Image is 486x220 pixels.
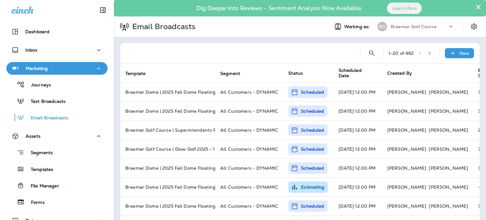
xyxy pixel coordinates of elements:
span: Working as: [344,24,371,29]
td: [DATE] 12:00 PM [333,83,382,102]
span: All Customers - DYNAMIC [220,165,278,171]
p: [PERSON_NAME] [429,90,468,95]
p: [PERSON_NAME] [429,109,468,114]
p: [PERSON_NAME] [429,147,468,152]
button: Inbox [6,44,108,56]
span: All Customers - DYNAMIC [220,203,278,209]
button: Learn More [387,3,422,14]
p: [PERSON_NAME] [387,128,427,133]
span: All Customers - DYNAMIC [220,89,278,95]
p: [PERSON_NAME] [387,147,427,152]
button: Marketing [6,62,108,75]
span: Template [125,71,154,76]
p: [PERSON_NAME] [429,128,468,133]
button: Close [475,2,481,12]
button: Segments [6,146,108,159]
p: [PERSON_NAME] [429,166,468,171]
p: Dig Deeper into Reviews - Sentiment Analysis Now Available [178,7,380,9]
td: [DATE] 12:00 PM [333,178,382,197]
p: [PERSON_NAME] [387,185,427,190]
button: Collapse Sidebar [94,4,112,16]
p: Email Broadcasts [24,115,68,121]
p: New [459,51,469,56]
span: Segment [220,71,248,76]
p: Braemar Dome | 2025 Fall Dome Floating League - 10/1 (4) [125,166,210,171]
button: Templates [6,162,108,176]
button: Journeys [6,78,108,91]
span: Segment [220,71,240,76]
p: Scheduled [301,165,324,171]
p: Braemar Dome | 2025 Fall Dome Floating League - 10/1 (3) [125,90,210,95]
p: [PERSON_NAME] [387,109,427,114]
p: [PERSON_NAME] [387,166,427,171]
p: Braemar Golf Course | Glow Golf 2025 - 10/4 (2) [125,147,210,152]
p: [PERSON_NAME] [387,204,427,209]
span: Scheduled Date [339,68,380,79]
p: File Manager [24,183,59,189]
p: Marketing [26,66,48,71]
span: All Customers - DYNAMIC [220,108,278,114]
td: [DATE] 12:00 PM [333,197,382,216]
p: Templates [24,167,53,173]
button: File Manager [6,179,108,192]
td: [DATE] 12:00 PM [333,140,382,159]
p: Braemar Golf Course | Superintendents Revenge - October 2025 [125,128,210,133]
div: 1 - 20 of 462 [389,51,414,56]
span: All Customers - DYNAMIC [220,127,278,133]
p: Inbox [25,47,37,53]
button: Search Email Broadcasts [365,47,378,60]
button: Email Broadcasts [6,111,108,124]
button: Settings [468,21,480,32]
p: Scheduled [301,127,324,133]
p: Journeys [25,82,51,88]
span: Created By [387,70,412,76]
span: Status [288,70,303,76]
p: Dashboard [25,29,49,34]
p: [PERSON_NAME] [429,185,468,190]
button: Text Broadcasts [6,94,108,108]
p: Segments [24,150,53,156]
td: [DATE] 12:00 PM [333,121,382,140]
p: [PERSON_NAME] [387,90,427,95]
button: Forms [6,195,108,209]
p: Scheduled [301,203,324,209]
p: Braemar Dome | 2025 Fall Dome Floating League - 10/1 [125,109,210,114]
p: Estimating [301,184,324,190]
p: Braemar Dome | 2025 Fall Dome Floating League - 10/1 (2) [125,204,210,209]
button: Assets [6,130,108,142]
span: Template [125,71,146,76]
span: All Customers - DYNAMIC [220,184,278,190]
p: Braemar Dome | 2025 Fall Dome Floating League - 10/1 (5) [125,185,210,190]
p: Scheduled [301,108,324,114]
div: BG [377,22,387,31]
p: Assets [26,134,40,139]
td: [DATE] 12:00 PM [333,159,382,178]
p: Scheduled [301,89,324,95]
button: Dashboard [6,25,108,38]
p: Scheduled [301,146,324,152]
span: Scheduled Date [339,68,371,79]
p: Braemar Golf Course [391,24,437,29]
p: [PERSON_NAME] [429,204,468,209]
span: All Customers - DYNAMIC [220,146,278,152]
p: Text Broadcasts [24,99,65,105]
td: [DATE] 12:00 PM [333,102,382,121]
p: Email Broadcasts [130,22,196,31]
p: Forms [25,200,45,206]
